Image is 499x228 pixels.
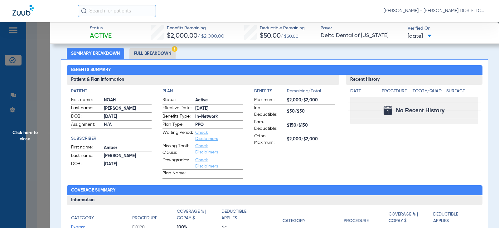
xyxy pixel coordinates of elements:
span: Status [90,25,112,32]
app-breakdown-title: Procedure [344,208,388,226]
app-breakdown-title: Deductible Applies [433,208,478,226]
img: Hazard [172,46,177,52]
span: [PERSON_NAME] [104,105,152,112]
h4: Surface [446,88,478,95]
span: [DATE] [408,32,432,40]
h4: Coverage % | Copay $ [177,208,218,221]
h4: Plan [162,88,243,95]
span: Payer [321,25,402,32]
span: / $50.00 [281,34,298,39]
span: $150/$150 [287,122,335,129]
a: Check Disclaimers [195,158,218,168]
a: Check Disclaimers [195,130,218,141]
img: Calendar [384,106,392,115]
h4: Category [283,218,305,224]
h4: Benefits [254,88,287,95]
span: $2,000/$2,000 [287,136,335,143]
input: Search for patients [78,5,156,17]
span: Remaining/Total [287,88,335,97]
span: $2,000.00 [167,33,197,39]
span: Benefits Remaining [167,25,224,32]
span: DOB: [71,161,102,168]
span: First name: [71,144,102,152]
li: Summary Breakdown [67,48,124,59]
span: Amber [104,145,152,151]
span: [DATE] [195,105,243,112]
app-breakdown-title: Procedure [382,88,410,97]
span: No Recent History [396,107,445,114]
h4: Deductible Applies [433,211,475,224]
span: Plan Type: [162,121,193,129]
span: Waiting Period: [162,129,193,142]
h4: Subscriber [71,135,152,142]
span: Status: [162,97,193,104]
span: Fam. Deductible: [254,119,285,132]
h4: Tooth/Quad [413,88,444,95]
span: Ortho Maximum: [254,133,285,146]
span: [DATE] [104,161,152,167]
span: $2,000/$2,000 [287,97,335,104]
span: N/A [104,122,152,128]
h4: Procedure [382,88,410,95]
iframe: Chat Widget [468,198,499,228]
span: PPO [195,122,243,128]
span: [PERSON_NAME] [104,153,152,159]
span: $50/$50 [287,108,335,115]
span: DOB: [71,113,102,121]
li: Full Breakdown [129,48,176,59]
h4: Patient [71,88,152,95]
app-breakdown-title: Deductible Applies [221,208,266,224]
h2: Coverage Summary [67,185,482,195]
span: Ind. Deductible: [254,105,285,118]
span: [DATE] [104,114,152,120]
h4: Procedure [344,218,369,224]
span: Assignment: [71,121,102,129]
h3: Recent History [346,75,482,85]
h4: Date [350,88,376,95]
span: NOAH [104,97,152,104]
h3: Patient & Plan Information [67,75,340,85]
app-breakdown-title: Benefits [254,88,287,97]
span: $50.00 [260,33,281,39]
app-breakdown-title: Category [71,208,132,224]
span: / $2,000.00 [197,34,224,39]
span: Verified On [408,25,489,32]
img: Zuub Logo [12,5,34,16]
app-breakdown-title: Procedure [132,208,177,224]
span: [PERSON_NAME] - [PERSON_NAME] DDS PLLC [384,8,487,14]
h4: Deductible Applies [221,208,263,221]
span: Plan Name: [162,170,193,178]
a: Check Disclaimers [195,144,218,154]
span: First name: [71,97,102,104]
span: Benefits Type: [162,113,193,121]
app-breakdown-title: Date [350,88,376,97]
h4: Category [71,215,94,221]
span: Delta Dental of [US_STATE] [321,32,402,40]
img: Search Icon [81,8,87,14]
span: Deductible Remaining [260,25,305,32]
app-breakdown-title: Surface [446,88,478,97]
app-breakdown-title: Category [283,208,344,226]
span: Last name: [71,153,102,160]
span: Effective Date: [162,105,193,112]
app-breakdown-title: Tooth/Quad [413,88,444,97]
app-breakdown-title: Coverage % | Copay $ [389,208,433,226]
span: Last name: [71,105,102,112]
span: Maximum: [254,97,285,104]
h4: Coverage % | Copay $ [389,211,430,224]
span: Active [90,32,112,41]
span: Active [195,97,243,104]
app-breakdown-title: Coverage % | Copay $ [177,208,221,224]
h3: Information [67,195,482,205]
span: In-Network [195,114,243,120]
span: Downgrades: [162,157,193,169]
h4: Procedure [132,215,157,221]
h2: Benefits Summary [67,65,482,75]
span: Missing Tooth Clause: [162,143,193,156]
